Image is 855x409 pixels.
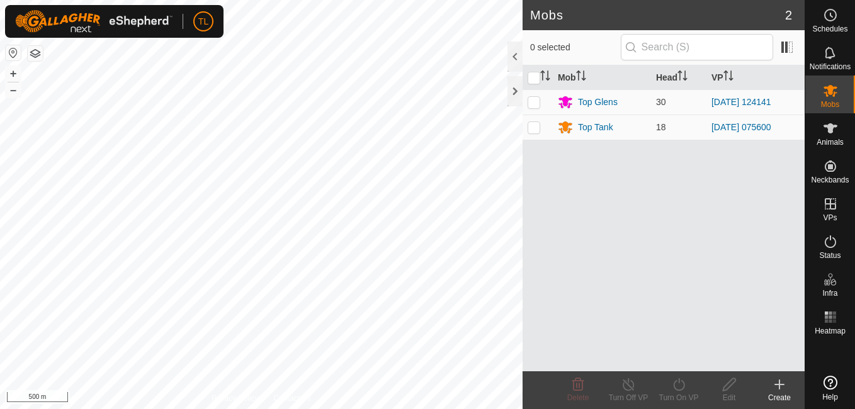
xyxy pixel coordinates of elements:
[603,392,654,403] div: Turn Off VP
[704,392,754,403] div: Edit
[785,6,792,25] span: 2
[754,392,805,403] div: Create
[822,289,837,297] span: Infra
[567,393,589,402] span: Delete
[6,45,21,60] button: Reset Map
[274,393,311,404] a: Contact Us
[706,65,805,90] th: VP
[811,176,849,184] span: Neckbands
[805,371,855,406] a: Help
[810,63,851,70] span: Notifications
[212,393,259,404] a: Privacy Policy
[812,25,847,33] span: Schedules
[819,252,841,259] span: Status
[723,72,733,82] p-sorticon: Activate to sort
[621,34,773,60] input: Search (S)
[821,101,839,108] span: Mobs
[6,66,21,81] button: +
[540,72,550,82] p-sorticon: Activate to sort
[198,15,208,28] span: TL
[28,46,43,61] button: Map Layers
[711,122,771,132] a: [DATE] 075600
[654,392,704,403] div: Turn On VP
[823,214,837,221] span: VPs
[817,138,844,146] span: Animals
[530,41,621,54] span: 0 selected
[711,97,771,107] a: [DATE] 124141
[6,82,21,98] button: –
[815,327,846,335] span: Heatmap
[651,65,706,90] th: Head
[656,97,666,107] span: 30
[576,72,586,82] p-sorticon: Activate to sort
[578,121,613,134] div: Top Tank
[822,393,838,401] span: Help
[656,122,666,132] span: 18
[530,8,785,23] h2: Mobs
[15,10,173,33] img: Gallagher Logo
[578,96,618,109] div: Top Glens
[677,72,688,82] p-sorticon: Activate to sort
[553,65,651,90] th: Mob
